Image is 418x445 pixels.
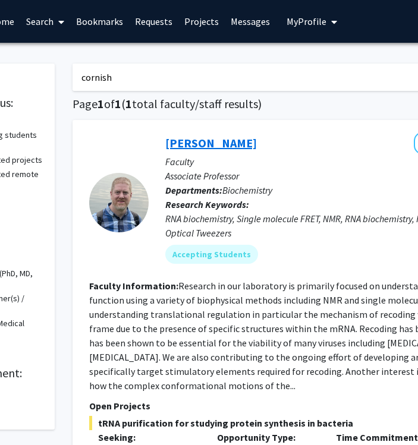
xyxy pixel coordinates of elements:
span: Biochemistry [222,184,272,196]
a: [PERSON_NAME] [165,135,257,150]
b: Faculty Information: [89,280,178,292]
span: 1 [115,96,121,111]
b: Research Keywords: [165,198,249,210]
p: Seeking: [98,430,199,444]
a: Bookmarks [70,1,129,42]
a: Messages [225,1,276,42]
a: Requests [129,1,178,42]
a: Search [20,1,70,42]
span: 1 [125,96,132,111]
b: Departments: [165,184,222,196]
mat-chip: Accepting Students [165,245,258,264]
span: 1 [98,96,104,111]
iframe: Chat [9,392,51,436]
a: Projects [178,1,225,42]
p: Opportunity Type: [217,430,318,444]
span: My Profile [287,15,326,27]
